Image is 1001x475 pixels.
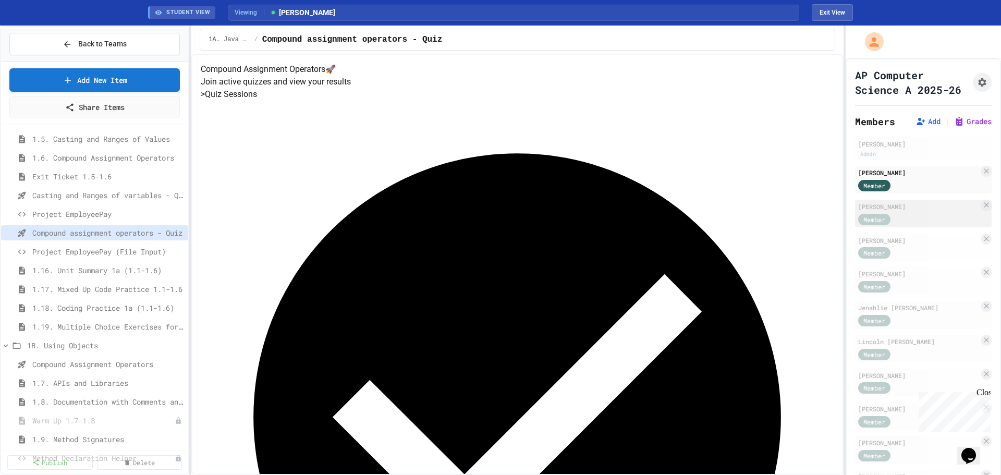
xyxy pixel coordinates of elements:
span: 1.18. Coding Practice 1a (1.1-1.6) [32,302,184,313]
a: Delete [97,455,182,470]
span: [PERSON_NAME] [270,7,335,18]
iframe: chat widget [914,388,991,432]
span: STUDENT VIEW [166,8,210,17]
span: Compound assignment operators - Quiz [262,33,443,46]
span: Member [863,417,885,427]
div: [PERSON_NAME] [858,236,979,245]
span: Member [863,383,885,393]
span: Compound Assignment Operators [32,359,184,370]
h5: > Quiz Sessions [201,88,834,101]
div: Admin [858,150,878,159]
span: Member [863,350,885,359]
div: Unpublished [175,455,182,462]
div: [PERSON_NAME] [858,168,979,177]
span: 1.17. Mixed Up Code Practice 1.1-1.6 [32,284,184,295]
span: 1A. Java Basics [209,35,250,44]
div: [PERSON_NAME] [858,371,979,380]
span: 1B. Using Objects [27,340,184,351]
span: Member [863,181,885,190]
span: / [254,35,258,44]
button: Assignment Settings [973,73,992,92]
div: [PERSON_NAME] [858,404,979,413]
span: 1.19. Multiple Choice Exercises for Unit 1a (1.1-1.6) [32,321,184,332]
span: 1.9. Method Signatures [32,434,184,445]
span: Back to Teams [78,39,127,50]
span: Member [863,282,885,291]
span: Compound assignment operators - Quiz [32,227,184,238]
div: My Account [854,30,886,54]
button: Add [915,116,941,127]
iframe: chat widget [957,433,991,465]
div: Jenahlie [PERSON_NAME] [858,303,979,312]
span: Member [863,451,885,460]
div: [PERSON_NAME] [858,202,979,211]
span: Project EmployeePay [32,209,184,220]
button: Exit student view [812,4,853,21]
span: Method Declaration Helper [32,453,175,464]
span: Exit Ticket 1.5-1.6 [32,171,184,182]
a: Share Items [9,96,180,118]
span: Warm Up 1.7-1.8 [32,415,175,426]
span: Project EmployeePay (File Input) [32,246,184,257]
div: Chat with us now!Close [4,4,72,66]
span: | [945,115,950,128]
p: Join active quizzes and view your results [201,76,834,88]
span: Member [863,316,885,325]
span: Member [863,248,885,258]
span: 1.7. APIs and Libraries [32,377,184,388]
span: 1.5. Casting and Ranges of Values [32,133,184,144]
h4: Compound Assignment Operators 🚀 [201,63,834,76]
a: Add New Item [9,68,180,92]
div: [PERSON_NAME] [858,269,979,278]
div: Unpublished [175,417,182,424]
h2: Members [855,114,895,129]
div: Lincoln [PERSON_NAME] [858,337,979,346]
div: [PERSON_NAME] [858,438,979,447]
span: 1.16. Unit Summary 1a (1.1-1.6) [32,265,184,276]
button: Grades [954,116,992,127]
span: 1.8. Documentation with Comments and Preconditions [32,396,184,407]
div: [PERSON_NAME] [858,139,988,149]
a: Publish [7,455,93,470]
span: 1.6. Compound Assignment Operators [32,152,184,163]
span: Casting and Ranges of variables - Quiz [32,190,184,201]
h1: AP Computer Science A 2025-26 [855,68,969,97]
button: Back to Teams [9,33,180,55]
span: Member [863,215,885,224]
span: Viewing [235,8,264,17]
